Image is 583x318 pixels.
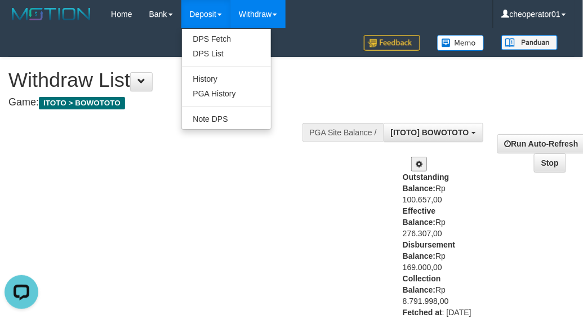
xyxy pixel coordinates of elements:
[364,35,420,51] img: Feedback.jpg
[403,240,455,260] b: Disbursement Balance:
[302,123,384,142] div: PGA Site Balance /
[437,35,484,51] img: Button%20Memo.svg
[403,206,435,227] b: Effective Balance:
[182,46,271,61] a: DPS List
[182,112,271,126] a: Note DPS
[391,128,469,137] span: [ITOTO] BOWOTOTO
[8,6,94,23] img: MOTION_logo.png
[534,153,566,173] a: Stop
[403,173,449,193] b: Outstanding Balance:
[384,123,483,142] button: [ITOTO] BOWOTOTO
[501,35,558,50] img: panduan.png
[39,97,125,109] span: ITOTO > BOWOTOTO
[182,72,271,86] a: History
[8,97,377,108] h4: Game:
[182,86,271,101] a: PGA History
[5,5,38,38] button: Open LiveChat chat widget
[403,274,441,294] b: Collection Balance:
[8,69,377,91] h1: Withdraw List
[403,308,442,317] b: Fetched at
[182,32,271,46] a: DPS Fetch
